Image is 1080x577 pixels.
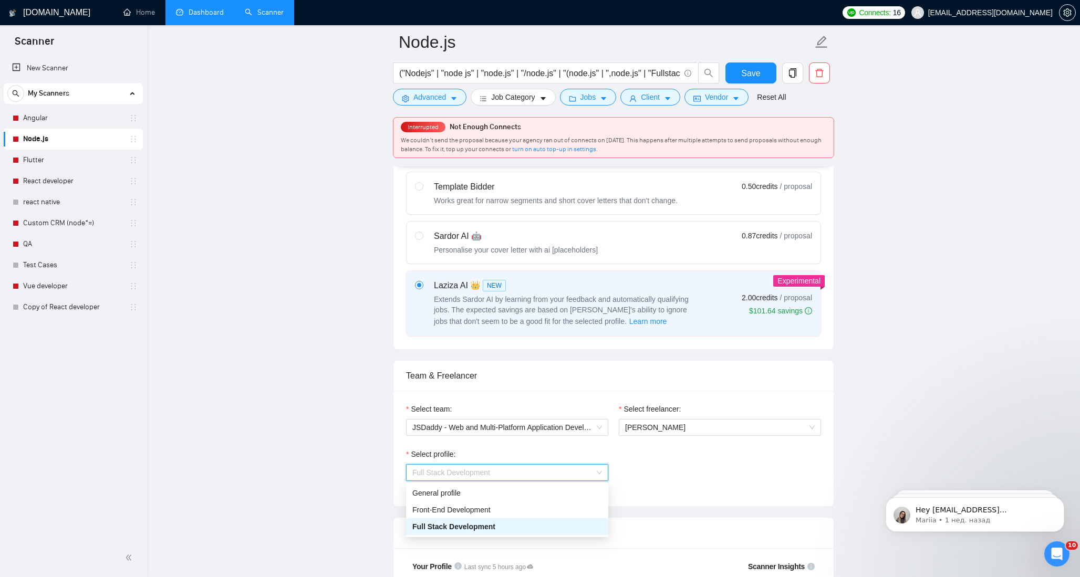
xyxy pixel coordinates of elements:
li: My Scanners [4,83,143,318]
input: Search Freelance Jobs... [399,67,680,80]
span: info-circle [805,307,812,314]
span: Not Enough Connects [450,122,521,131]
span: 10 [1066,541,1078,550]
a: Flutter [23,150,123,171]
span: holder [129,282,138,290]
button: idcardVendorcaret-down [684,89,749,106]
span: setting [402,95,409,102]
span: setting [1060,8,1075,17]
span: delete [809,68,829,78]
span: Scanner Insights [748,563,805,570]
span: search [8,90,24,97]
span: holder [129,135,138,143]
span: info-circle [807,563,815,570]
li: New Scanner [4,58,143,79]
span: caret-down [600,95,607,102]
span: holder [129,261,138,269]
span: double-left [125,552,136,563]
span: Job Category [491,91,535,103]
div: Works great for narrow segments and short cover letters that don't change. [434,195,678,206]
button: Save [725,62,776,83]
a: Custom CRM (node*=) [23,213,123,234]
span: holder [129,240,138,248]
span: We couldn’t send the proposal because your agency ran out of connects on [DATE]. This happens aft... [401,137,822,153]
p: Message from Mariia, sent 1 нед. назад [46,40,181,50]
span: caret-down [450,95,458,102]
span: caret-down [732,95,740,102]
button: folderJobscaret-down [560,89,617,106]
span: holder [129,156,138,164]
span: Your Profile [412,562,452,571]
a: setting [1059,8,1076,17]
span: / proposal [780,230,812,241]
span: My Scanners [28,83,69,104]
button: search [698,62,719,83]
iframe: Intercom live chat [1044,541,1069,566]
a: Reset All [757,91,786,103]
span: folder [569,95,576,102]
button: delete [809,62,830,83]
span: idcard [693,95,701,102]
span: 👑 [470,279,481,292]
span: Front-End Development [412,506,491,514]
span: Advanced [413,91,446,103]
span: Save [741,67,760,80]
div: Template Bidder [434,181,678,193]
span: Jobs [580,91,596,103]
span: Client [641,91,660,103]
a: New Scanner [12,58,134,79]
span: Interrupted [404,123,442,131]
a: React developer [23,171,123,192]
a: dashboardDashboard [176,8,224,17]
div: General profile [406,485,608,501]
div: General profile [412,487,602,499]
div: Personalise your cover letter with ai [placeholders] [434,245,598,255]
button: Laziza AI NEWExtends Sardor AI by learning from your feedback and automatically qualifying jobs. ... [629,315,668,328]
span: 16 [893,7,901,18]
button: settingAdvancedcaret-down [393,89,466,106]
span: edit [815,35,828,49]
button: copy [782,62,803,83]
span: user [914,9,921,16]
span: NEW [483,280,506,291]
a: Test Cases [23,255,123,276]
span: holder [129,177,138,185]
span: Learn more [629,316,667,327]
span: Experimental [777,277,821,285]
a: QA [23,234,123,255]
span: Full Stack Development [412,468,490,477]
span: holder [129,219,138,227]
span: Scanner [6,34,63,56]
div: $101.64 savings [749,306,812,316]
span: bars [480,95,487,102]
img: upwork-logo.png [847,8,856,17]
span: caret-down [664,95,671,102]
span: info-circle [454,562,462,570]
a: Vue developer [23,276,123,297]
a: searchScanner [245,8,284,17]
span: [PERSON_NAME] [625,423,686,432]
span: 0.87 credits [742,230,777,242]
img: logo [9,5,16,22]
iframe: Intercom notifications сообщение [870,475,1080,549]
span: caret-down [539,95,547,102]
a: Node.js [23,129,123,150]
span: Select profile: [411,448,455,460]
span: holder [129,114,138,122]
label: Select team: [406,403,452,415]
span: Full Stack Development [412,522,495,531]
span: JSDaddy - Web and Multi-Platform Application Development Company [412,419,602,435]
label: Select freelancer: [619,403,681,415]
span: search [699,68,719,78]
input: Scanner name... [399,29,813,55]
span: holder [129,303,138,311]
button: search [7,85,24,102]
div: Team & Freelancer [406,361,821,391]
span: Extends Sardor AI by learning from your feedback and automatically qualifying jobs. The expected ... [434,295,689,326]
a: Copy of React developer [23,297,123,318]
div: Sardor AI 🤖 [434,230,598,243]
a: homeHome [123,8,155,17]
span: / proposal [780,292,812,303]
